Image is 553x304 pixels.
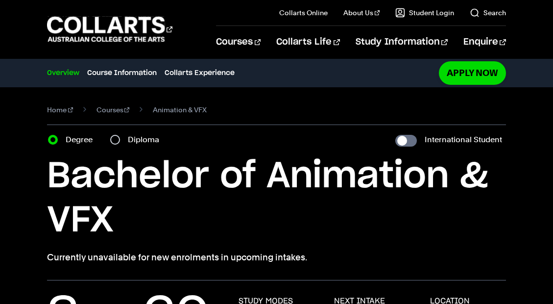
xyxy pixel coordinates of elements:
[279,8,328,18] a: Collarts Online
[343,8,380,18] a: About Us
[439,61,506,84] a: Apply Now
[96,103,130,117] a: Courses
[153,103,207,117] span: Animation & VFX
[87,68,157,78] a: Course Information
[47,103,73,117] a: Home
[356,26,448,58] a: Study Information
[276,26,339,58] a: Collarts Life
[216,26,261,58] a: Courses
[470,8,506,18] a: Search
[47,15,172,43] div: Go to homepage
[425,133,502,147] label: International Student
[128,133,165,147] label: Diploma
[165,68,235,78] a: Collarts Experience
[47,154,506,243] h1: Bachelor of Animation & VFX
[47,68,79,78] a: Overview
[66,133,98,147] label: Degree
[395,8,454,18] a: Student Login
[463,26,506,58] a: Enquire
[47,251,506,264] p: Currently unavailable for new enrolments in upcoming intakes.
